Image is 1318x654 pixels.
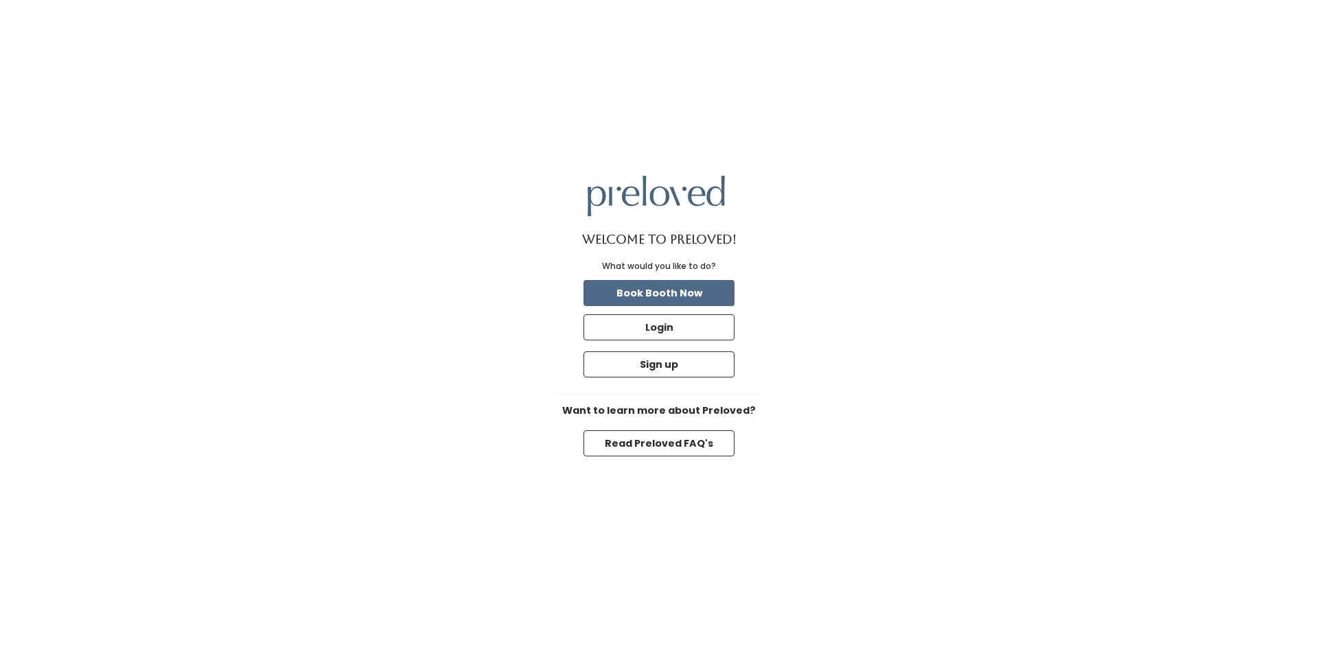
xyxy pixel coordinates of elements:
[556,406,762,417] h6: Want to learn more about Preloved?
[583,314,735,340] button: Login
[581,349,737,380] a: Sign up
[583,430,735,456] button: Read Preloved FAQ's
[602,260,716,272] div: What would you like to do?
[588,176,725,216] img: preloved logo
[582,233,737,246] h1: Welcome to Preloved!
[583,280,735,306] button: Book Booth Now
[581,312,737,343] a: Login
[583,351,735,377] button: Sign up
